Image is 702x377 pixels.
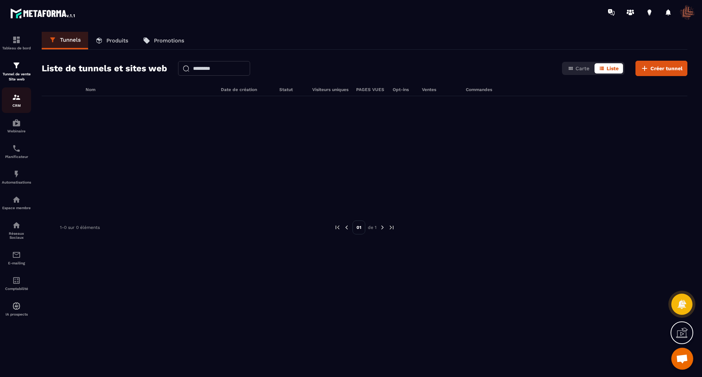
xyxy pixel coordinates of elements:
a: Promotions [136,32,192,49]
a: automationsautomationsEspace membre [2,190,31,215]
h6: Opt-ins [393,87,415,92]
p: Espace membre [2,206,31,210]
h6: Visiteurs uniques [312,87,349,92]
a: accountantaccountantComptabilité [2,271,31,296]
img: logo [10,7,76,20]
a: social-networksocial-networkRéseaux Sociaux [2,215,31,245]
img: formation [12,35,21,44]
p: Tableau de bord [2,46,31,50]
img: automations [12,302,21,310]
p: Tunnel de vente Site web [2,72,31,82]
span: Liste [607,65,619,71]
button: Liste [595,63,623,73]
p: Planificateur [2,155,31,159]
a: formationformationTableau de bord [2,30,31,56]
p: IA prospects [2,312,31,316]
a: schedulerschedulerPlanificateur [2,139,31,164]
p: Tunnels [60,37,81,43]
p: Promotions [154,37,184,44]
p: CRM [2,103,31,108]
img: prev [334,224,341,231]
img: social-network [12,221,21,230]
h6: Nom [86,87,214,92]
p: Produits [106,37,128,44]
img: email [12,250,21,259]
img: formation [12,61,21,70]
a: automationsautomationsAutomatisations [2,164,31,190]
button: Carte [563,63,594,73]
img: automations [12,118,21,127]
div: Ouvrir le chat [671,348,693,370]
button: Créer tunnel [635,61,687,76]
p: 1-0 sur 0 éléments [60,225,100,230]
img: next [388,224,395,231]
p: Comptabilité [2,287,31,291]
img: accountant [12,276,21,285]
a: formationformationTunnel de vente Site web [2,56,31,87]
a: Produits [88,32,136,49]
p: de 1 [368,225,377,230]
h6: Commandes [466,87,492,92]
h6: PAGES VUES [356,87,385,92]
img: prev [343,224,350,231]
a: automationsautomationsWebinaire [2,113,31,139]
img: automations [12,195,21,204]
a: emailemailE-mailing [2,245,31,271]
img: scheduler [12,144,21,153]
span: Créer tunnel [650,65,683,72]
img: formation [12,93,21,102]
img: automations [12,170,21,178]
p: Réseaux Sociaux [2,231,31,240]
a: formationformationCRM [2,87,31,113]
img: next [379,224,386,231]
h6: Date de création [221,87,272,92]
p: Automatisations [2,180,31,184]
p: 01 [352,220,365,234]
h6: Ventes [422,87,458,92]
h2: Liste de tunnels et sites web [42,61,167,76]
a: Tunnels [42,32,88,49]
span: Carte [575,65,589,71]
p: E-mailing [2,261,31,265]
h6: Statut [279,87,305,92]
p: Webinaire [2,129,31,133]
